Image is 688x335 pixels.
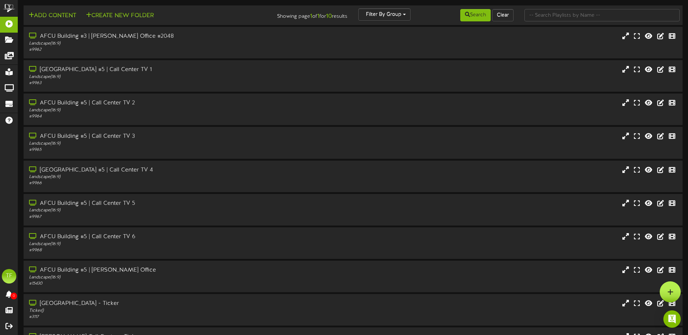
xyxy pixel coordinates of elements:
[29,214,293,220] div: # 9967
[29,241,293,247] div: Landscape ( 16:9 )
[29,80,293,86] div: # 9963
[2,269,16,284] div: TF
[26,11,78,20] button: Add Content
[29,41,293,47] div: Landscape ( 16:9 )
[84,11,156,20] button: Create New Folder
[29,166,293,174] div: [GEOGRAPHIC_DATA] #5 | Call Center TV 4
[29,207,293,214] div: Landscape ( 16:9 )
[326,13,332,20] strong: 10
[460,9,491,21] button: Search
[29,99,293,107] div: AFCU Building #5 | Call Center TV 2
[29,74,293,80] div: Landscape ( 16:9 )
[242,8,353,21] div: Showing page of for results
[358,8,411,21] button: Filter By Group
[29,199,293,208] div: AFCU Building #5 | Call Center TV 5
[29,233,293,241] div: AFCU Building #5 | Call Center TV 6
[29,281,293,287] div: # 15430
[29,299,293,308] div: [GEOGRAPHIC_DATA] - Ticker
[29,274,293,281] div: Landscape ( 16:9 )
[29,132,293,141] div: AFCU Building #5 | Call Center TV 3
[29,174,293,180] div: Landscape ( 16:9 )
[663,310,681,328] div: Open Intercom Messenger
[29,32,293,41] div: AFCU Building #3 | [PERSON_NAME] Office #2048
[29,141,293,147] div: Landscape ( 16:9 )
[492,9,514,21] button: Clear
[29,266,293,274] div: AFCU Building #5 | [PERSON_NAME] Office
[29,47,293,53] div: # 9962
[29,147,293,153] div: # 9965
[524,9,680,21] input: -- Search Playlists by Name --
[317,13,320,20] strong: 1
[29,314,293,320] div: # 3117
[29,113,293,120] div: # 9964
[29,247,293,253] div: # 9968
[29,308,293,314] div: Ticker ( )
[29,66,293,74] div: [GEOGRAPHIC_DATA] #5 | Call Center TV 1
[11,293,17,299] span: 0
[29,180,293,186] div: # 9966
[29,107,293,113] div: Landscape ( 16:9 )
[310,13,312,20] strong: 1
